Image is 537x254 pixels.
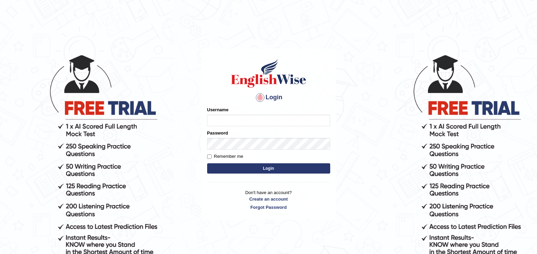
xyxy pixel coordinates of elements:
label: Password [207,130,228,136]
label: Username [207,106,229,113]
a: Forgot Password [207,204,330,211]
button: Login [207,163,330,174]
img: Logo of English Wise sign in for intelligent practice with AI [230,58,308,89]
input: Remember me [207,154,212,159]
a: Create an account [207,196,330,202]
label: Remember me [207,153,243,160]
p: Don't have an account? [207,189,330,211]
h4: Login [207,92,330,103]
